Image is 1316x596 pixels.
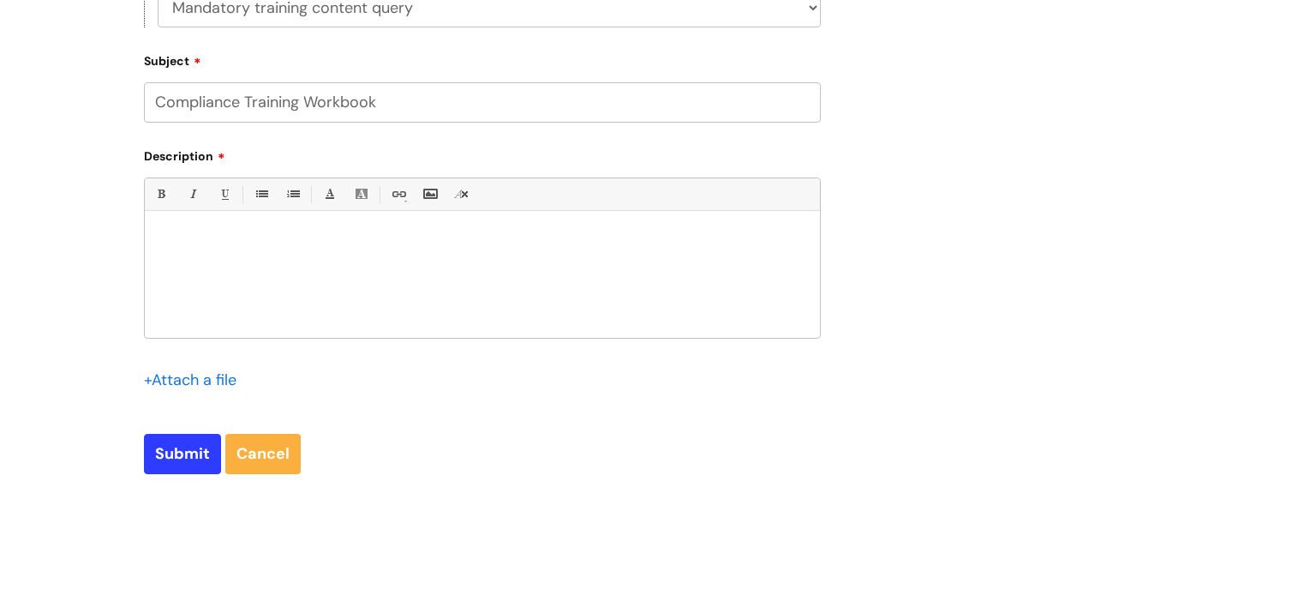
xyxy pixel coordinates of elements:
div: Attach a file [144,366,247,394]
a: Link [387,184,409,205]
a: Underline(Ctrl-U) [213,184,235,205]
a: Italic (Ctrl-I) [182,184,203,205]
a: • Unordered List (Ctrl-Shift-7) [250,184,272,205]
a: Bold (Ctrl-B) [150,184,171,205]
a: Font Color [319,184,340,205]
a: Cancel [225,434,301,473]
label: Description [144,143,821,164]
a: 1. Ordered List (Ctrl-Shift-8) [282,184,303,205]
a: Remove formatting (Ctrl-\) [451,184,472,205]
a: Insert Image... [419,184,440,205]
input: Submit [144,434,221,473]
label: Subject [144,48,821,69]
a: Back Color [350,184,372,205]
